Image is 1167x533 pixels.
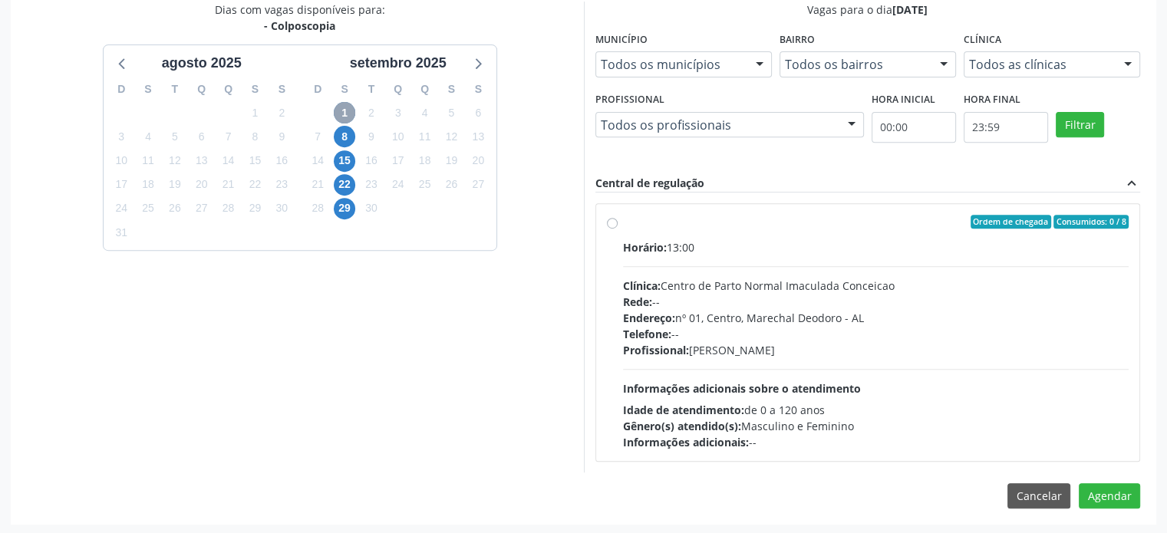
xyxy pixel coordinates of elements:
[623,240,667,255] span: Horário:
[164,198,186,219] span: terça-feira, 26 de agosto de 2025
[164,150,186,172] span: terça-feira, 12 de agosto de 2025
[623,278,661,293] span: Clínica:
[414,126,436,147] span: quinta-feira, 11 de setembro de 2025
[110,174,132,196] span: domingo, 17 de agosto de 2025
[467,174,489,196] span: sábado, 27 de setembro de 2025
[164,174,186,196] span: terça-feira, 19 de agosto de 2025
[361,126,382,147] span: terça-feira, 9 de setembro de 2025
[387,150,409,172] span: quarta-feira, 17 de setembro de 2025
[440,150,462,172] span: sexta-feira, 19 de setembro de 2025
[358,77,384,101] div: T
[137,198,159,219] span: segunda-feira, 25 de agosto de 2025
[384,77,411,101] div: Q
[191,126,213,147] span: quarta-feira, 6 de agosto de 2025
[623,342,1129,358] div: [PERSON_NAME]
[215,77,242,101] div: Q
[137,174,159,196] span: segunda-feira, 18 de agosto de 2025
[215,2,385,34] div: Dias com vagas disponíveis para:
[244,150,265,172] span: sexta-feira, 15 de agosto de 2025
[137,150,159,172] span: segunda-feira, 11 de agosto de 2025
[242,77,269,101] div: S
[361,150,382,172] span: terça-feira, 16 de setembro de 2025
[601,117,832,133] span: Todos os profissionais
[414,150,436,172] span: quinta-feira, 18 de setembro de 2025
[334,126,355,147] span: segunda-feira, 8 de setembro de 2025
[344,53,453,74] div: setembro 2025
[307,174,328,196] span: domingo, 21 de setembro de 2025
[137,126,159,147] span: segunda-feira, 4 de agosto de 2025
[623,278,1129,294] div: Centro de Parto Normal Imaculada Conceicao
[215,18,385,34] div: - Colposcopia
[387,174,409,196] span: quarta-feira, 24 de setembro de 2025
[110,198,132,219] span: domingo, 24 de agosto de 2025
[305,77,331,101] div: D
[307,198,328,219] span: domingo, 28 de setembro de 2025
[623,311,675,325] span: Endereço:
[872,112,956,143] input: Selecione o horário
[623,326,1129,342] div: --
[440,126,462,147] span: sexta-feira, 12 de setembro de 2025
[244,126,265,147] span: sexta-feira, 8 de agosto de 2025
[307,126,328,147] span: domingo, 7 de setembro de 2025
[623,294,652,309] span: Rede:
[269,77,295,101] div: S
[361,102,382,123] span: terça-feira, 2 de setembro de 2025
[623,403,744,417] span: Idade de atendimento:
[595,175,704,192] div: Central de regulação
[623,310,1129,326] div: nº 01, Centro, Marechal Deodoro - AL
[467,102,489,123] span: sábado, 6 de setembro de 2025
[110,126,132,147] span: domingo, 3 de agosto de 2025
[218,198,239,219] span: quinta-feira, 28 de agosto de 2025
[623,402,1129,418] div: de 0 a 120 anos
[108,77,135,101] div: D
[780,28,815,52] label: Bairro
[785,57,925,72] span: Todos os bairros
[135,77,162,101] div: S
[971,215,1051,229] span: Ordem de chegada
[191,150,213,172] span: quarta-feira, 13 de agosto de 2025
[244,102,265,123] span: sexta-feira, 1 de agosto de 2025
[623,239,1129,255] div: 13:00
[467,126,489,147] span: sábado, 13 de setembro de 2025
[623,434,1129,450] div: --
[161,77,188,101] div: T
[334,174,355,196] span: segunda-feira, 22 de setembro de 2025
[623,343,689,357] span: Profissional:
[414,174,436,196] span: quinta-feira, 25 de setembro de 2025
[110,222,132,243] span: domingo, 31 de agosto de 2025
[892,2,928,17] span: [DATE]
[411,77,438,101] div: Q
[601,57,740,72] span: Todos os municípios
[191,174,213,196] span: quarta-feira, 20 de agosto de 2025
[334,102,355,123] span: segunda-feira, 1 de setembro de 2025
[307,150,328,172] span: domingo, 14 de setembro de 2025
[218,174,239,196] span: quinta-feira, 21 de agosto de 2025
[440,102,462,123] span: sexta-feira, 5 de setembro de 2025
[191,198,213,219] span: quarta-feira, 27 de agosto de 2025
[361,174,382,196] span: terça-feira, 23 de setembro de 2025
[188,77,215,101] div: Q
[414,102,436,123] span: quinta-feira, 4 de setembro de 2025
[387,126,409,147] span: quarta-feira, 10 de setembro de 2025
[964,88,1020,112] label: Hora final
[623,327,671,341] span: Telefone:
[1079,483,1140,509] button: Agendar
[438,77,465,101] div: S
[465,77,492,101] div: S
[964,112,1048,143] input: Selecione o horário
[110,150,132,172] span: domingo, 10 de agosto de 2025
[271,126,292,147] span: sábado, 9 de agosto de 2025
[271,150,292,172] span: sábado, 16 de agosto de 2025
[623,418,1129,434] div: Masculino e Feminino
[623,381,861,396] span: Informações adicionais sobre o atendimento
[218,126,239,147] span: quinta-feira, 7 de agosto de 2025
[387,102,409,123] span: quarta-feira, 3 de setembro de 2025
[244,198,265,219] span: sexta-feira, 29 de agosto de 2025
[595,28,648,52] label: Município
[271,174,292,196] span: sábado, 23 de agosto de 2025
[623,419,741,433] span: Gênero(s) atendido(s):
[1056,112,1104,138] button: Filtrar
[164,126,186,147] span: terça-feira, 5 de agosto de 2025
[331,77,358,101] div: S
[467,150,489,172] span: sábado, 20 de setembro de 2025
